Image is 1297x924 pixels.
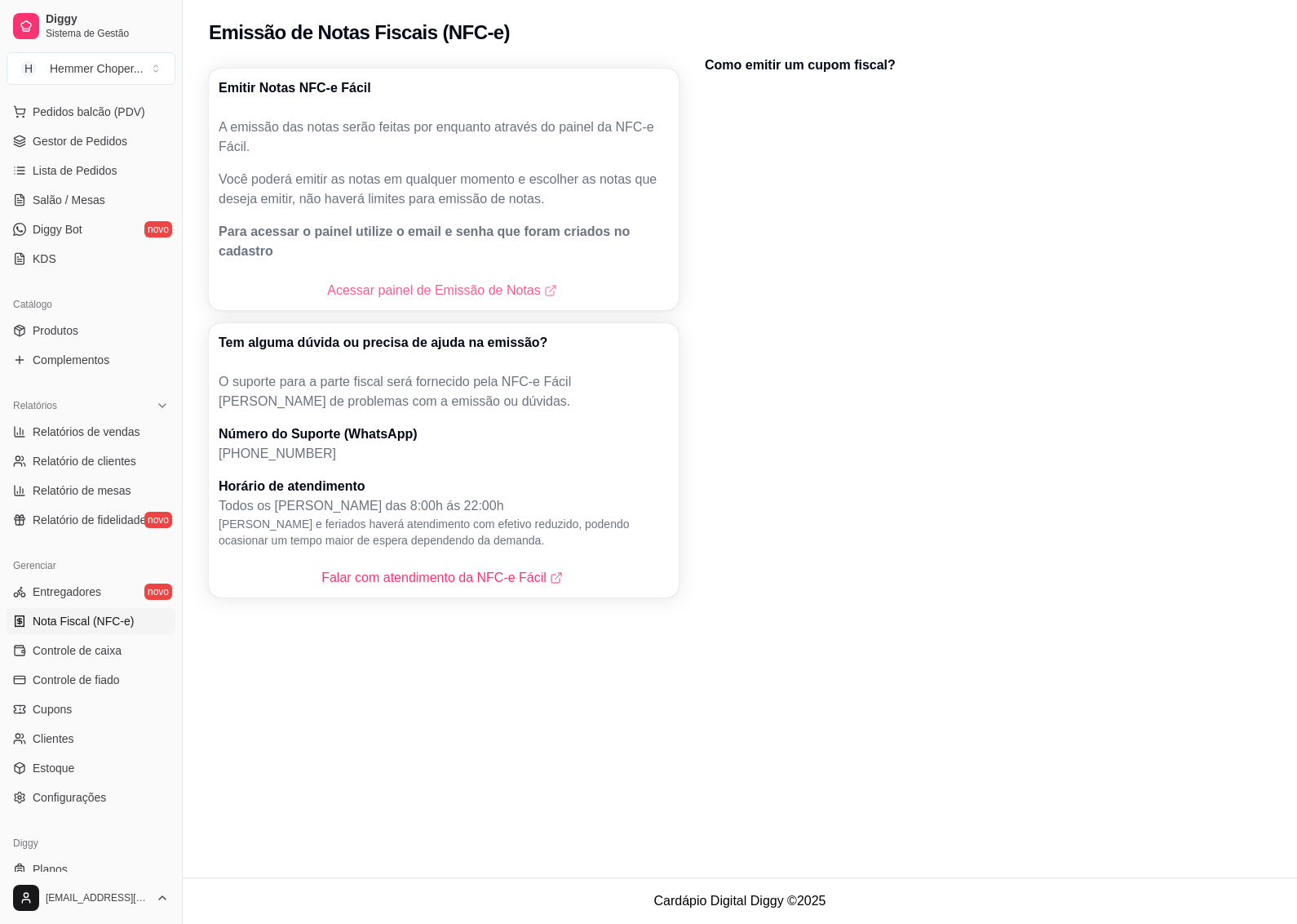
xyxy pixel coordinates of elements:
[7,608,175,634] a: Nota Fiscal (NFC-e)
[33,512,146,528] span: Relatório de fidelidade
[219,477,669,496] p: Horário de atendimento
[705,56,1162,75] p: Como emitir um cupom fiscal?
[7,99,175,125] button: Pedidos balcão (PDV)
[46,12,169,27] span: Diggy
[219,118,669,157] p: A emissão das notas serão feitas por enquanto através do painel da NFC-e Fácil.
[219,333,547,353] p: Tem alguma dúvida ou precisa de ajuda na emissão?
[7,291,175,318] div: Catálogo
[219,78,371,98] p: Emitir Notas NFC-e Fácil
[219,222,669,261] p: Para acessar o painel utilize o email e senha que foram criados no cadastro
[33,789,106,806] span: Configurações
[20,60,37,77] span: H
[33,482,131,499] span: Relatório de mesas
[7,347,175,373] a: Complementos
[13,399,57,412] span: Relatórios
[705,82,1162,339] iframe: YouTube video player
[7,246,175,272] a: KDS
[219,516,669,549] p: [PERSON_NAME] e feriados haverá atendimento com efetivo reduzido, podendo ocasionar um tempo maio...
[327,281,560,300] a: Acessar painel de Emissão de Notas
[7,448,175,474] a: Relatório de clientes
[7,726,175,752] a: Clientes
[219,424,669,444] p: Número do Suporte (WhatsApp)
[7,579,175,605] a: Entregadoresnovo
[33,861,68,877] span: Planos
[219,496,669,516] p: Todos os [PERSON_NAME] das 8:00h ás 22:00h
[321,568,566,588] a: Falar com atendimento da NFC-e Fácil
[33,322,78,339] span: Produtos
[219,170,669,209] p: Você poderá emitir as notas em qualquer momento e escolher as notas que deseja emitir, não haverá...
[33,192,105,208] span: Salão / Mesas
[7,696,175,722] a: Cupons
[7,830,175,856] div: Diggy
[33,453,136,469] span: Relatório de clientes
[7,216,175,242] a: Diggy Botnovo
[7,187,175,213] a: Salão / Mesas
[7,553,175,579] div: Gerenciar
[33,584,101,600] span: Entregadores
[33,221,82,238] span: Diggy Bot
[7,419,175,445] a: Relatórios de vendas
[209,20,510,46] h2: Emissão de Notas Fiscais (NFC-e)
[7,128,175,154] a: Gestor de Pedidos
[46,27,169,40] span: Sistema de Gestão
[33,731,74,747] span: Clientes
[33,104,145,120] span: Pedidos balcão (PDV)
[50,60,143,77] div: Hemmer Choper ...
[7,784,175,811] a: Configurações
[7,52,175,85] button: Select a team
[7,637,175,664] a: Controle de caixa
[7,7,175,46] a: DiggySistema de Gestão
[219,444,669,464] p: [PHONE_NUMBER]
[33,760,74,776] span: Estoque
[33,672,120,688] span: Controle de fiado
[33,613,134,629] span: Nota Fiscal (NFC-e)
[33,162,117,179] span: Lista de Pedidos
[7,878,175,917] button: [EMAIL_ADDRESS][DOMAIN_NAME]
[33,251,56,267] span: KDS
[7,755,175,781] a: Estoque
[183,877,1297,924] footer: Cardápio Digital Diggy © 2025
[33,424,140,440] span: Relatórios de vendas
[7,667,175,693] a: Controle de fiado
[33,642,122,659] span: Controle de caixa
[7,856,175,882] a: Planos
[7,318,175,344] a: Produtos
[33,352,109,368] span: Complementos
[33,133,127,149] span: Gestor de Pedidos
[7,478,175,504] a: Relatório de mesas
[33,701,72,717] span: Cupons
[46,891,149,904] span: [EMAIL_ADDRESS][DOMAIN_NAME]
[219,372,669,411] p: O suporte para a parte fiscal será fornecido pela NFC-e Fácil [PERSON_NAME] de problemas com a em...
[7,158,175,184] a: Lista de Pedidos
[7,507,175,533] a: Relatório de fidelidadenovo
